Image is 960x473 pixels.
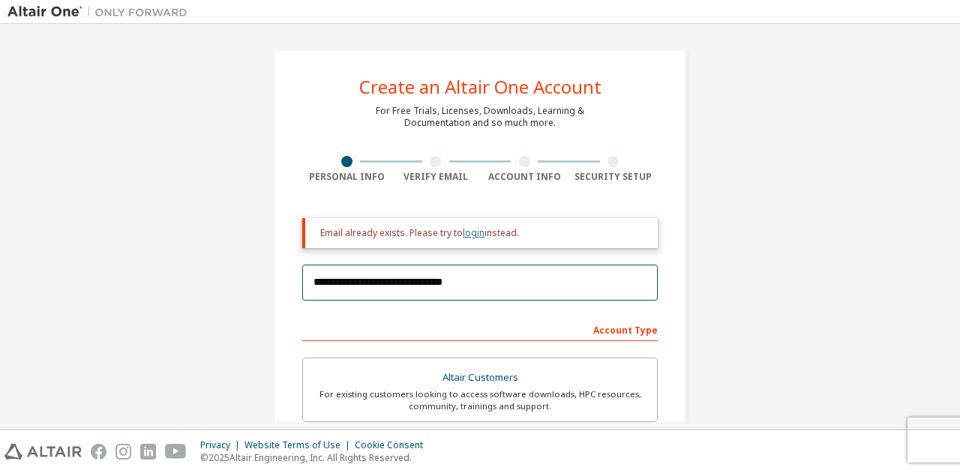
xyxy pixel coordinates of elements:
img: facebook.svg [91,444,106,460]
div: Account Type [302,317,658,341]
img: Altair One [7,4,195,19]
div: Verify Email [391,171,481,183]
div: For existing customers looking to access software downloads, HPC resources, community, trainings ... [312,388,648,412]
div: Security Setup [569,171,658,183]
div: Account Info [480,171,569,183]
a: login [463,226,484,239]
div: Personal Info [302,171,391,183]
p: © 2025 Altair Engineering, Inc. All Rights Reserved. [200,451,432,464]
div: Website Terms of Use [244,439,355,451]
div: Email already exists. Please try to instead. [320,227,646,239]
img: linkedin.svg [140,444,156,460]
img: altair_logo.svg [4,444,82,460]
div: Cookie Consent [355,439,432,451]
div: Create an Altair One Account [359,78,601,96]
img: instagram.svg [115,444,131,460]
div: Privacy [200,439,244,451]
img: youtube.svg [165,444,187,460]
div: For Free Trials, Licenses, Downloads, Learning & Documentation and so much more. [376,105,584,129]
div: Altair Customers [312,367,648,388]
